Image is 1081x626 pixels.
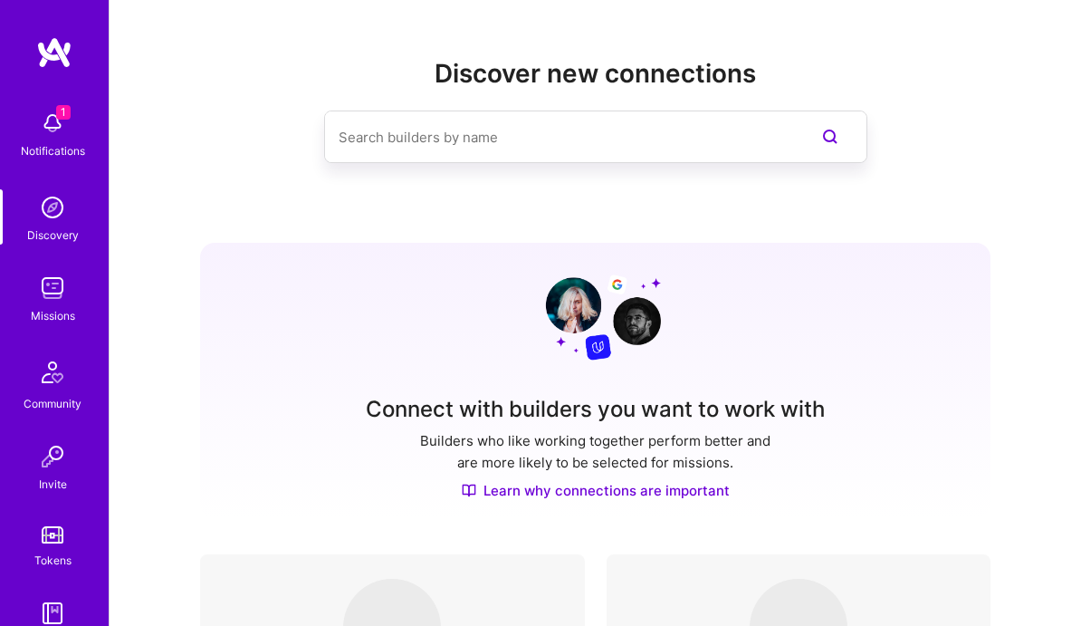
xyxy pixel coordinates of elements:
div: Notifications [21,141,85,160]
img: logo [36,36,72,69]
p: Builders who like working together perform better and are more likely to be selected for missions. [416,430,774,474]
img: tokens [42,526,63,544]
input: Search builders by name [339,114,780,160]
img: Discover [462,483,476,498]
a: Learn why connections are important [462,481,730,500]
div: Tokens [34,551,72,570]
img: teamwork [34,270,71,306]
div: Community [24,394,81,413]
i: icon SearchPurple [819,126,841,148]
img: Invite [34,438,71,475]
h2: Discover new connections [200,59,990,89]
img: Community [31,351,74,394]
h3: Connect with builders you want to work with [366,397,825,423]
img: discovery [34,189,71,226]
img: bell [34,105,71,141]
div: Missions [31,306,75,325]
span: 1 [56,105,71,120]
div: Invite [39,475,67,494]
img: Grow your network [530,261,661,361]
div: Discovery [27,226,79,245]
